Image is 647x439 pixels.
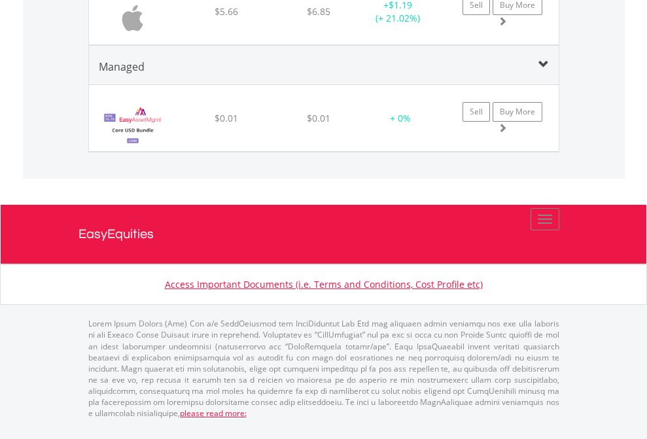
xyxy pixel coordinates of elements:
[165,278,483,290] a: Access Important Documents (i.e. Terms and Conditions, Cost Profile etc)
[79,205,569,264] a: EasyEquities
[463,102,490,122] a: Sell
[215,112,238,124] span: $0.01
[367,112,434,125] div: + 0%
[88,318,559,419] p: Lorem Ipsum Dolors (Ame) Con a/e SeddOeiusmod tem InciDiduntut Lab Etd mag aliquaen admin veniamq...
[307,112,330,124] span: $0.01
[493,102,542,122] a: Buy More
[96,101,171,148] img: EMPBundle_CUSD.png
[99,60,145,74] span: Managed
[215,5,238,18] span: $5.66
[307,5,330,18] span: $6.85
[180,408,247,419] a: please read more:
